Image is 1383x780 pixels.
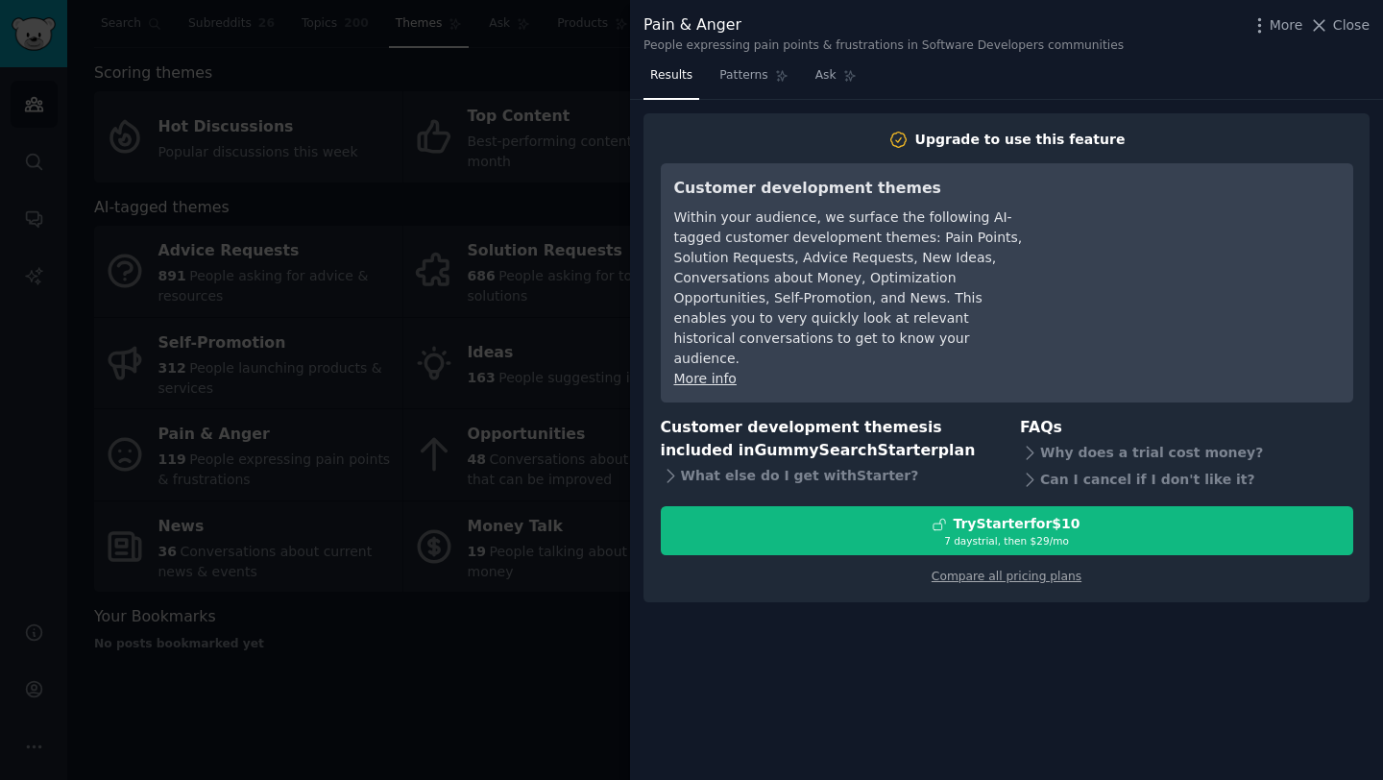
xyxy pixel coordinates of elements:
[661,416,994,463] h3: Customer development themes is included in plan
[674,371,737,386] a: More info
[1270,15,1303,36] span: More
[953,514,1080,534] div: Try Starter for $10
[674,177,1025,201] h3: Customer development themes
[719,67,767,85] span: Patterns
[661,463,994,490] div: What else do I get with Starter ?
[1250,15,1303,36] button: More
[643,37,1124,55] div: People expressing pain points & frustrations in Software Developers communities
[915,130,1126,150] div: Upgrade to use this feature
[643,13,1124,37] div: Pain & Anger
[932,570,1081,583] a: Compare all pricing plans
[1020,466,1353,493] div: Can I cancel if I don't like it?
[1020,439,1353,466] div: Why does a trial cost money?
[1309,15,1370,36] button: Close
[661,506,1353,555] button: TryStarterfor$107 daystrial, then $29/mo
[650,67,692,85] span: Results
[809,61,863,100] a: Ask
[1052,177,1340,321] iframe: YouTube video player
[713,61,794,100] a: Patterns
[1020,416,1353,440] h3: FAQs
[662,534,1352,548] div: 7 days trial, then $ 29 /mo
[674,207,1025,369] div: Within your audience, we surface the following AI-tagged customer development themes: Pain Points...
[815,67,837,85] span: Ask
[754,441,937,459] span: GummySearch Starter
[1333,15,1370,36] span: Close
[643,61,699,100] a: Results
